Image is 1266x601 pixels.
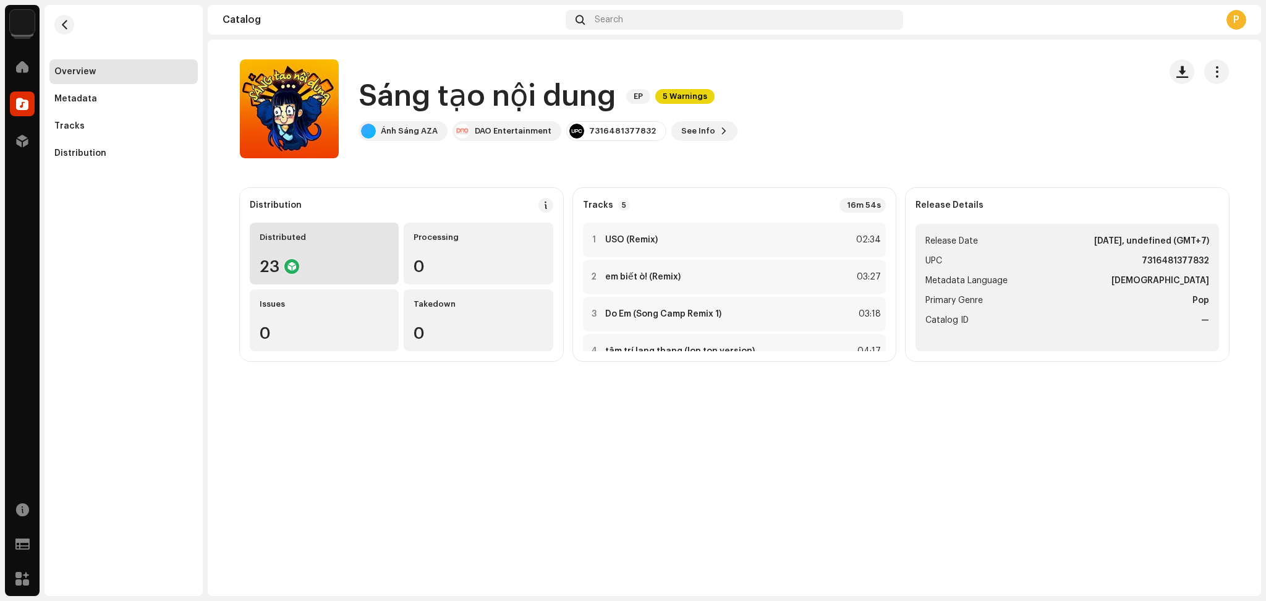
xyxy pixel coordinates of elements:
[655,89,715,104] span: 5 Warnings
[595,15,623,25] span: Search
[671,121,737,141] button: See Info
[260,299,389,309] div: Issues
[359,77,616,116] h1: Sáng tạo nội dung
[1226,10,1246,30] div: P
[925,254,942,268] span: UPC
[54,67,96,77] div: Overview
[605,272,681,282] strong: em biết ò! (Remix)
[854,307,881,322] div: 03:18
[250,200,302,210] div: Distribution
[49,141,198,166] re-m-nav-item: Distribution
[49,87,198,111] re-m-nav-item: Metadata
[1142,254,1209,268] strong: 7316481377832
[854,232,881,247] div: 02:34
[854,344,881,359] div: 04:17
[925,313,969,328] span: Catalog ID
[681,119,715,143] span: See Info
[475,126,551,136] div: DAO Entertainment
[1094,234,1209,249] strong: [DATE], undefined (GMT+7)
[10,10,35,35] img: 76e35660-c1c7-4f61-ac9e-76e2af66a330
[583,200,613,210] strong: Tracks
[54,121,85,131] div: Tracks
[1192,293,1209,308] strong: Pop
[1111,273,1209,288] strong: [DEMOGRAPHIC_DATA]
[381,126,438,136] div: Ánh Sáng AZA
[925,273,1008,288] span: Metadata Language
[925,293,983,308] span: Primary Genre
[605,235,658,245] strong: USO (Remix)
[916,200,983,210] strong: Release Details
[618,200,630,211] p-badge: 5
[605,309,721,319] strong: Do Em (Song Camp Remix 1)
[854,270,881,284] div: 03:27
[455,124,470,139] img: 98bcd397-b701-4be7-9bae-bf5640afdda1
[925,234,978,249] span: Release Date
[626,89,650,104] span: EP
[54,148,106,158] div: Distribution
[223,15,561,25] div: Catalog
[589,126,656,136] div: 7316481377832
[839,198,886,213] div: 16m 54s
[260,232,389,242] div: Distributed
[605,346,755,356] strong: tâm trí lang thang (lon ton version)
[49,114,198,139] re-m-nav-item: Tracks
[54,94,97,104] div: Metadata
[49,59,198,84] re-m-nav-item: Overview
[1201,313,1209,328] strong: —
[414,299,543,309] div: Takedown
[414,232,543,242] div: Processing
